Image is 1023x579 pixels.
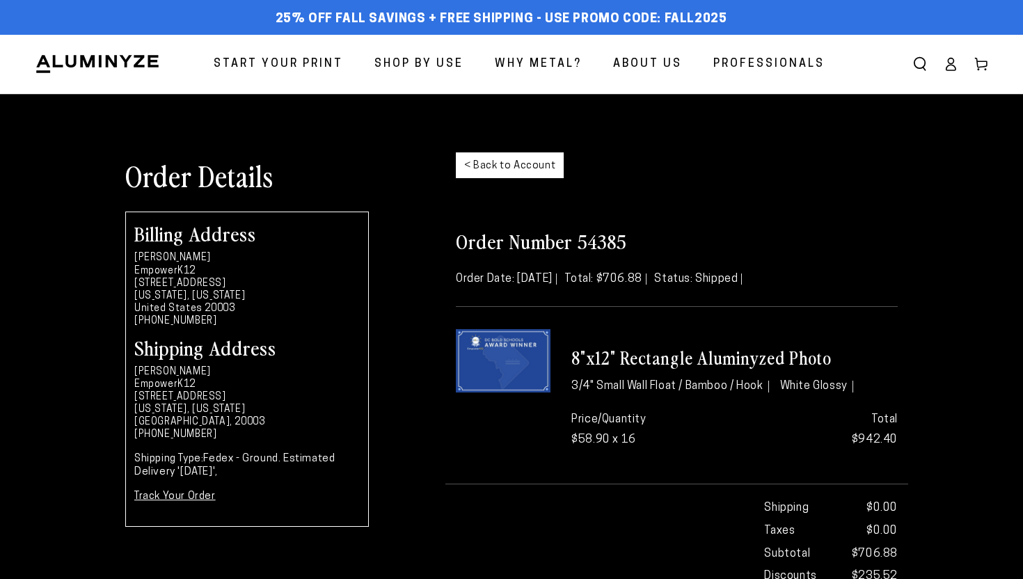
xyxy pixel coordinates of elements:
[571,410,724,450] p: Price/Quantity $58.90 x 16
[703,46,835,83] a: Professionals
[456,228,898,253] h2: Order Number 54385
[745,410,898,450] p: $942.40
[484,46,592,83] a: Why Metal?
[613,54,682,74] span: About Us
[603,46,692,83] a: About Us
[495,54,582,74] span: Why Metal?
[134,452,360,479] p: Fedex - Ground. Estimated Delivery '[DATE]',
[134,379,360,391] li: EmpowerK12
[852,544,898,564] span: $706.88
[134,429,360,441] li: [PHONE_NUMBER]
[764,544,810,564] strong: Subtotal
[654,273,742,285] span: Status: Shipped
[125,157,435,193] h1: Order Details
[571,381,769,393] li: 3/4" Small Wall Float / Bamboo / Hook
[203,46,354,83] a: Start Your Print
[764,498,809,518] strong: Shipping
[456,152,564,178] a: < Back to Account
[134,367,211,377] strong: [PERSON_NAME]
[134,223,360,243] h2: Billing Address
[134,253,211,263] strong: [PERSON_NAME]
[134,303,360,315] li: United States 20003
[713,54,825,74] span: Professionals
[134,338,360,357] h2: Shipping Address
[134,315,360,328] li: [PHONE_NUMBER]
[214,54,343,74] span: Start Your Print
[134,404,360,416] li: [US_STATE], [US_STATE]
[134,454,203,464] strong: Shipping Type:
[134,391,360,404] li: [STREET_ADDRESS]
[564,273,646,285] span: Total: $706.88
[571,347,898,370] h3: 8"x12" Rectangle Aluminyzed Photo
[364,46,474,83] a: Shop By Use
[134,416,360,429] li: [GEOGRAPHIC_DATA], 20003
[276,12,727,27] span: 25% off FALL Savings + Free Shipping - Use Promo Code: FALL2025
[764,521,795,541] strong: Taxes
[780,381,854,393] li: White Glossy
[866,521,898,541] span: $0.00
[871,414,898,425] strong: Total
[134,491,216,502] a: Track Your Order
[134,278,360,290] li: [STREET_ADDRESS]
[134,290,360,303] li: [US_STATE], [US_STATE]
[134,265,360,278] li: EmpowerK12
[456,329,550,392] img: 8"x12" Rectangle White Glossy Aluminyzed Photo - 3/4" Small Wall Float / Hook
[905,49,935,79] summary: Search our site
[374,54,463,74] span: Shop By Use
[35,54,160,74] img: Aluminyze
[456,273,557,285] span: Order Date: [DATE]
[866,498,898,518] span: $0.00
